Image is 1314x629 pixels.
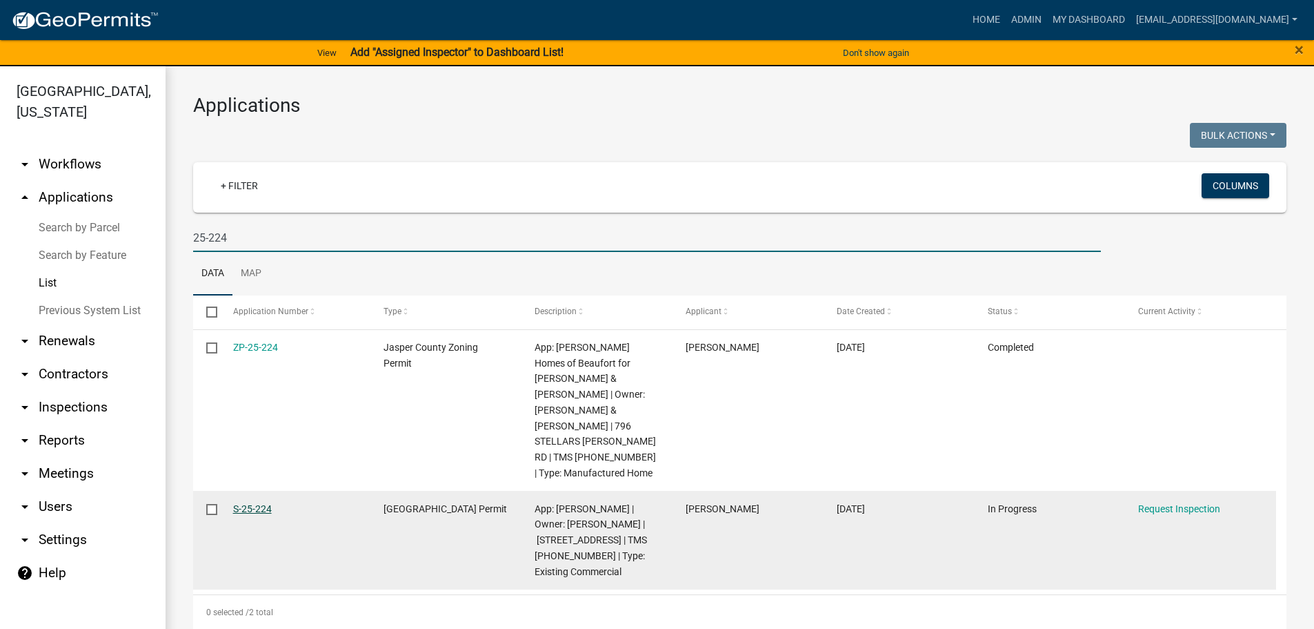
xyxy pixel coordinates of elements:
[219,296,370,329] datatable-header-cell: Application Number
[17,565,33,581] i: help
[1138,307,1195,316] span: Current Activity
[384,503,507,514] span: Jasper County Building Permit
[350,46,564,59] strong: Add "Assigned Inspector" to Dashboard List!
[312,41,342,64] a: View
[988,307,1012,316] span: Status
[837,307,885,316] span: Date Created
[535,342,656,478] span: App: Clayton Homes of Beaufort for Afrika Abrams & Shanieya Wright | Owner: WRIGHT TONY & AFRIKA ...
[384,342,478,369] span: Jasper County Zoning Permit
[686,503,759,514] span: Amanda Novas
[837,342,865,353] span: 06/27/2025
[824,296,975,329] datatable-header-cell: Date Created
[233,307,308,316] span: Application Number
[673,296,824,329] datatable-header-cell: Applicant
[17,333,33,349] i: arrow_drop_down
[988,503,1037,514] span: In Progress
[686,307,721,316] span: Applicant
[206,608,249,617] span: 0 selected /
[17,189,33,206] i: arrow_drop_up
[1295,41,1304,58] button: Close
[17,366,33,383] i: arrow_drop_down
[1006,7,1047,33] a: Admin
[233,342,278,353] a: ZP-25-224
[1047,7,1131,33] a: My Dashboard
[17,156,33,173] i: arrow_drop_down
[233,503,272,514] a: S-25-224
[193,94,1286,117] h3: Applications
[232,252,270,296] a: Map
[1138,503,1220,514] a: Request Inspection
[1131,7,1303,33] a: [EMAIL_ADDRESS][DOMAIN_NAME]
[193,224,1101,252] input: Search for applications
[521,296,673,329] datatable-header-cell: Description
[974,296,1125,329] datatable-header-cell: Status
[535,503,647,577] span: App: Amanda Novas | Owner: ETHERIDGE WESLEY G JR | 10687 GRAYS HWY | TMS 059-00-01-064 | Type: Ex...
[967,7,1006,33] a: Home
[17,532,33,548] i: arrow_drop_down
[210,173,269,198] a: + Filter
[1125,296,1276,329] datatable-header-cell: Current Activity
[837,41,915,64] button: Don't show again
[17,432,33,449] i: arrow_drop_down
[988,342,1034,353] span: Completed
[837,503,865,514] span: 05/09/2025
[17,399,33,416] i: arrow_drop_down
[17,499,33,515] i: arrow_drop_down
[384,307,401,316] span: Type
[193,296,219,329] datatable-header-cell: Select
[1190,123,1286,148] button: Bulk Actions
[1202,173,1269,198] button: Columns
[17,465,33,482] i: arrow_drop_down
[1295,40,1304,59] span: ×
[370,296,521,329] datatable-header-cell: Type
[193,252,232,296] a: Data
[535,307,577,316] span: Description
[686,342,759,353] span: Chelsea Aschbrenner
